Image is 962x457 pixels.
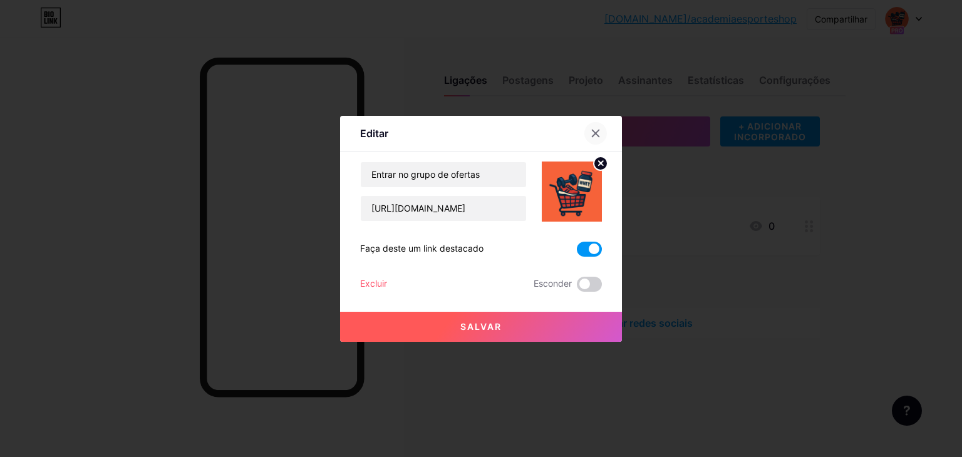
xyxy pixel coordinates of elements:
[360,278,387,289] font: Excluir
[360,243,484,254] font: Faça deste um link destacado
[542,162,602,222] img: link_miniatura
[360,127,388,140] font: Editar
[361,196,526,221] input: URL
[534,278,572,289] font: Esconder
[460,321,502,332] font: Salvar
[340,312,622,342] button: Salvar
[361,162,526,187] input: Título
